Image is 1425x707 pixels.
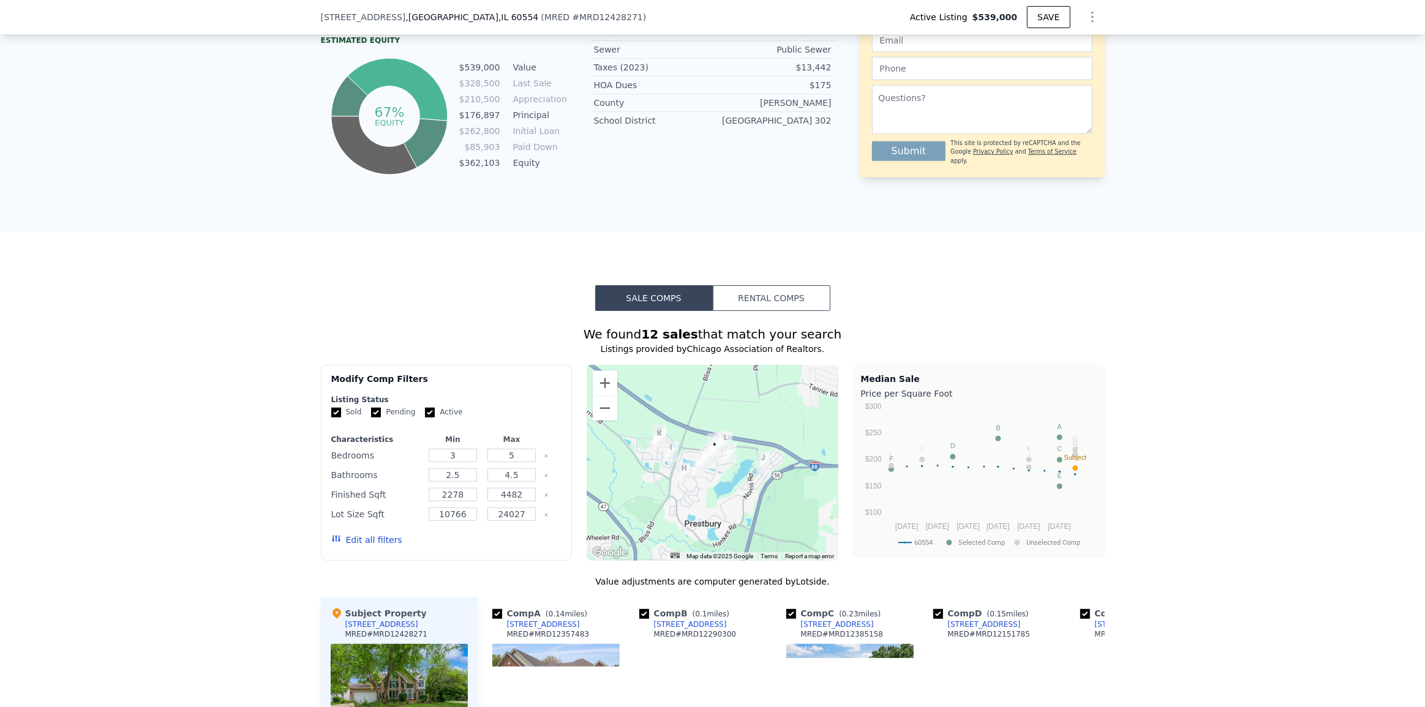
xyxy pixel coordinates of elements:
[910,11,972,23] span: Active Listing
[425,407,462,417] label: Active
[1026,445,1031,452] text: K
[872,29,1092,52] input: Email
[498,12,538,22] span: , IL 60554
[861,402,1097,555] svg: A chart.
[593,396,617,421] button: Zoom out
[861,373,1097,385] div: Median Sale
[895,522,918,531] text: [DATE]
[713,43,832,56] div: Public Sewer
[1072,435,1078,443] text: G
[986,522,1009,531] text: [DATE]
[594,114,713,127] div: School District
[425,408,435,417] input: Active
[459,61,501,74] td: $539,000
[707,433,721,454] div: 984 Black Walnut Dr
[459,156,501,170] td: $362,103
[872,141,946,161] button: Submit
[331,408,341,417] input: Sold
[688,610,734,618] span: ( miles)
[950,139,1092,165] div: This site is protected by reCAPTCHA and the Google and apply.
[715,431,728,452] div: 985 Pinecrest Dr
[664,441,678,462] div: 905 Spruce St
[1017,522,1040,531] text: [DATE]
[761,553,778,559] a: Terms (opens in new tab)
[492,619,580,629] a: [STREET_ADDRESS]
[345,629,428,639] div: MRED # MRD12428271
[511,77,566,90] td: Last Sale
[653,425,666,446] div: 609 Pine St
[321,343,1105,355] div: Listings provided by Chicago Association of Realtors .
[331,466,421,484] div: Bathrooms
[593,371,617,395] button: Zoom in
[1048,522,1071,531] text: [DATE]
[541,610,592,618] span: ( miles)
[865,428,881,437] text: $250
[544,12,570,22] span: MRED
[654,619,727,629] div: [STREET_ADDRESS]
[331,486,421,503] div: Finished Sqft
[590,545,630,561] a: Open this area in Google Maps (opens a new window)
[700,445,713,466] div: 888 Edgewood Dr
[842,610,859,618] span: 0.23
[889,455,893,462] text: F
[973,148,1013,155] a: Privacy Policy
[990,610,1006,618] span: 0.15
[331,506,421,523] div: Lot Size Sqft
[889,451,893,458] text: L
[511,140,566,154] td: Paid Down
[1028,148,1077,155] a: Terms of Service
[921,445,923,452] text: I
[594,61,713,73] div: Taxes (2023)
[801,619,874,629] div: [STREET_ADDRESS]
[1095,629,1178,639] div: MRED # MRD12414074
[544,473,549,478] button: Clear
[459,140,501,154] td: $85,903
[544,454,549,458] button: Clear
[1080,607,1179,619] div: Comp E
[786,553,835,559] a: Report a map error
[1064,454,1086,461] text: Subject
[972,11,1018,23] span: $539,000
[653,427,666,448] div: 608 Cherry St
[1057,423,1062,430] text: A
[459,92,501,106] td: $210,500
[1072,440,1077,447] text: H
[426,435,479,444] div: Min
[595,285,713,311] button: Sale Comps
[459,124,501,138] td: $262,800
[1026,539,1080,547] text: Unselected Comp
[544,512,549,517] button: Clear
[958,539,1005,547] text: Selected Comp
[1080,5,1105,29] button: Show Options
[865,455,881,464] text: $200
[957,522,980,531] text: [DATE]
[639,619,727,629] a: [STREET_ADDRESS]
[926,522,949,531] text: [DATE]
[677,462,691,483] div: 769 Brighton Dr
[1080,619,1168,629] a: [STREET_ADDRESS]
[687,553,754,559] span: Map data ©2025 Google
[405,11,538,23] span: , [GEOGRAPHIC_DATA]
[713,79,832,91] div: $175
[723,443,737,463] div: 1033 Forest Trl
[331,607,427,619] div: Subject Property
[801,629,884,639] div: MRED # MRD12385158
[594,43,713,56] div: Sewer
[713,61,832,73] div: $13,442
[692,456,705,477] div: 772 Wild Ginger Rd
[345,619,418,629] div: [STREET_ADDRESS]
[756,452,770,473] div: 1250 Hall St
[933,607,1034,619] div: Comp D
[375,118,404,127] tspan: equity
[331,395,562,405] div: Listing Status
[948,629,1031,639] div: MRED # MRD12151785
[321,36,566,45] div: Estimated Equity
[572,12,643,22] span: # MRD12428271
[511,156,566,170] td: Equity
[950,443,955,450] text: D
[331,447,421,464] div: Bedrooms
[719,432,732,452] div: 980 Pinecrest Dr
[371,408,381,417] input: Pending
[713,114,832,127] div: [GEOGRAPHIC_DATA] 302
